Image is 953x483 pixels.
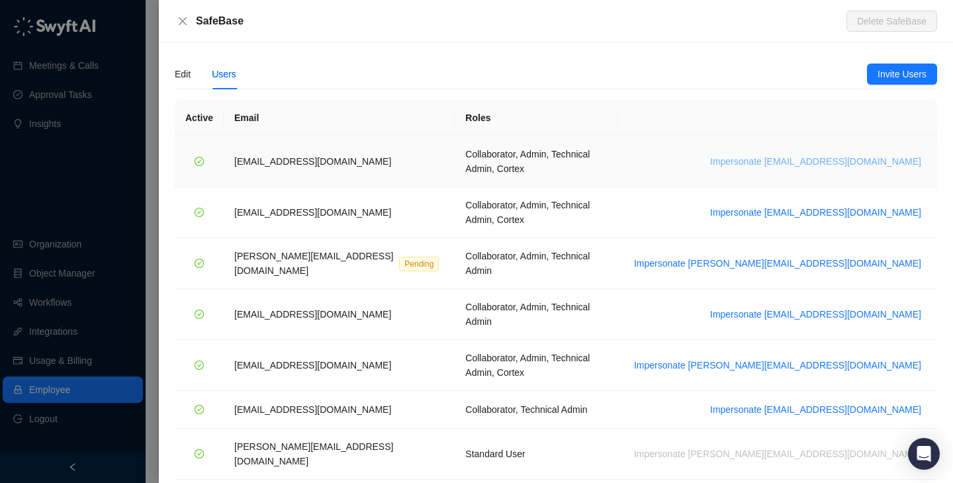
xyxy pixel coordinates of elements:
[710,205,921,220] span: Impersonate [EMAIL_ADDRESS][DOMAIN_NAME]
[710,154,921,169] span: Impersonate [EMAIL_ADDRESS][DOMAIN_NAME]
[455,391,618,429] td: Collaborator, Technical Admin
[629,357,927,373] button: Impersonate [PERSON_NAME][EMAIL_ADDRESS][DOMAIN_NAME]
[234,441,393,466] span: [PERSON_NAME][EMAIL_ADDRESS][DOMAIN_NAME]
[710,307,921,322] span: Impersonate [EMAIL_ADDRESS][DOMAIN_NAME]
[234,156,391,167] span: [EMAIL_ADDRESS][DOMAIN_NAME]
[705,154,927,169] button: Impersonate [EMAIL_ADDRESS][DOMAIN_NAME]
[908,438,940,470] div: Open Intercom Messenger
[234,207,391,218] span: [EMAIL_ADDRESS][DOMAIN_NAME]
[634,256,921,271] span: Impersonate [PERSON_NAME][EMAIL_ADDRESS][DOMAIN_NAME]
[195,405,204,414] span: check-circle
[705,306,927,322] button: Impersonate [EMAIL_ADDRESS][DOMAIN_NAME]
[455,289,618,340] td: Collaborator, Admin, Technical Admin
[195,259,204,268] span: check-circle
[177,16,188,26] span: close
[212,67,236,81] div: Users
[224,100,455,136] th: Email
[455,100,618,136] th: Roles
[634,358,921,373] span: Impersonate [PERSON_NAME][EMAIL_ADDRESS][DOMAIN_NAME]
[234,404,391,415] span: [EMAIL_ADDRESS][DOMAIN_NAME]
[234,251,393,276] span: [PERSON_NAME][EMAIL_ADDRESS][DOMAIN_NAME]
[455,340,618,391] td: Collaborator, Admin, Technical Admin, Cortex
[234,360,391,371] span: [EMAIL_ADDRESS][DOMAIN_NAME]
[455,238,618,289] td: Collaborator, Admin, Technical Admin
[399,257,439,271] span: Pending
[195,449,204,459] span: check-circle
[878,67,927,81] span: Invite Users
[175,67,191,81] div: Edit
[705,204,927,220] button: Impersonate [EMAIL_ADDRESS][DOMAIN_NAME]
[195,208,204,217] span: check-circle
[629,255,927,271] button: Impersonate [PERSON_NAME][EMAIL_ADDRESS][DOMAIN_NAME]
[846,11,937,32] button: Delete SafeBase
[455,429,618,480] td: Standard User
[195,310,204,319] span: check-circle
[867,64,937,85] button: Invite Users
[195,157,204,166] span: check-circle
[455,187,618,238] td: Collaborator, Admin, Technical Admin, Cortex
[196,13,846,29] div: SafeBase
[705,402,927,417] button: Impersonate [EMAIL_ADDRESS][DOMAIN_NAME]
[234,309,391,320] span: [EMAIL_ADDRESS][DOMAIN_NAME]
[175,100,224,136] th: Active
[710,402,921,417] span: Impersonate [EMAIL_ADDRESS][DOMAIN_NAME]
[175,13,191,29] button: Close
[455,136,618,187] td: Collaborator, Admin, Technical Admin, Cortex
[195,361,204,370] span: check-circle
[629,446,927,462] button: Impersonate [PERSON_NAME][EMAIL_ADDRESS][DOMAIN_NAME]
